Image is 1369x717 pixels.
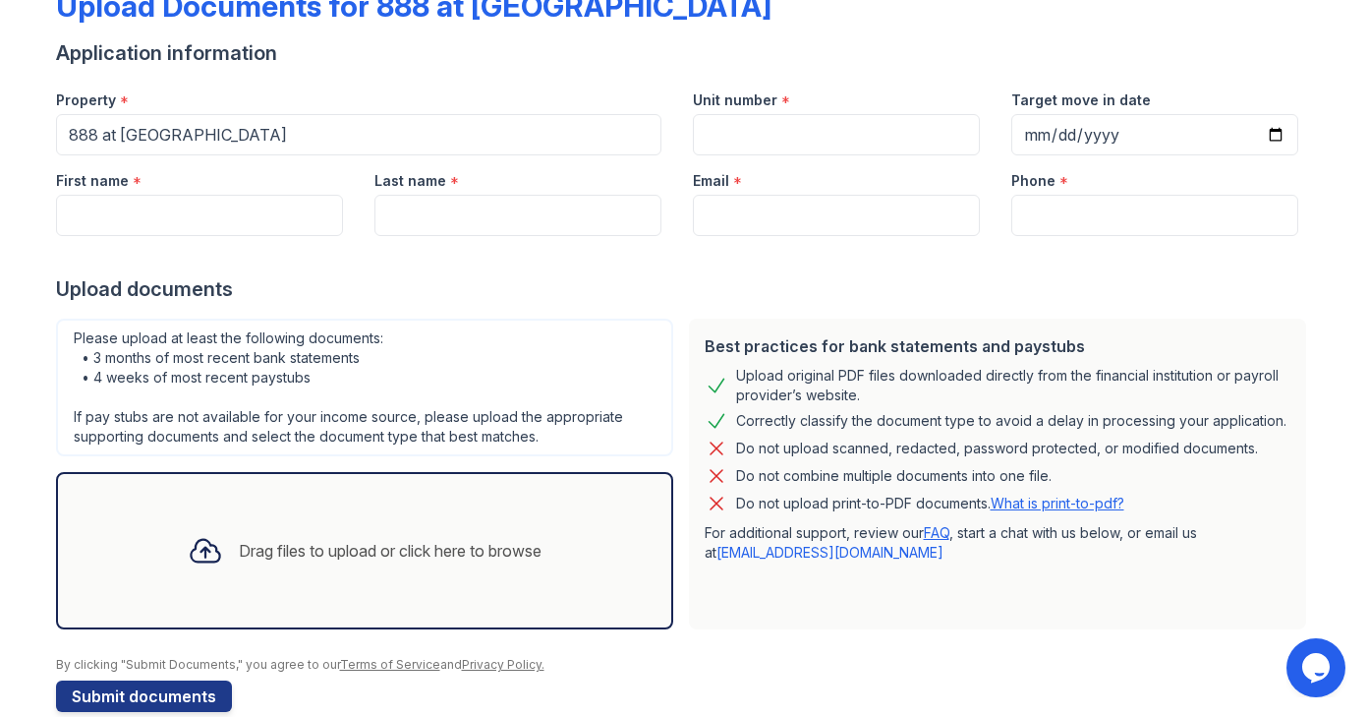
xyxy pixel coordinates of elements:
[716,544,943,561] a: [EMAIL_ADDRESS][DOMAIN_NAME]
[239,539,542,563] div: Drag files to upload or click here to browse
[56,681,232,712] button: Submit documents
[56,171,129,191] label: First name
[736,366,1290,405] div: Upload original PDF files downloaded directly from the financial institution or payroll provider’...
[693,90,777,110] label: Unit number
[56,39,1314,67] div: Application information
[705,334,1290,358] div: Best practices for bank statements and paystubs
[56,275,1314,303] div: Upload documents
[924,524,949,541] a: FAQ
[56,657,1314,673] div: By clicking "Submit Documents," you agree to our and
[374,171,446,191] label: Last name
[693,171,729,191] label: Email
[1011,171,1055,191] label: Phone
[736,437,1258,460] div: Do not upload scanned, redacted, password protected, or modified documents.
[56,319,673,456] div: Please upload at least the following documents: • 3 months of most recent bank statements • 4 wee...
[736,494,1124,513] p: Do not upload print-to-PDF documents.
[462,657,544,672] a: Privacy Policy.
[1011,90,1151,110] label: Target move in date
[1286,638,1349,697] iframe: chat widget
[340,657,440,672] a: Terms of Service
[705,523,1290,563] p: For additional support, review our , start a chat with us below, or email us at
[736,464,1052,488] div: Do not combine multiple documents into one file.
[56,90,116,110] label: Property
[736,409,1286,433] div: Correctly classify the document type to avoid a delay in processing your application.
[991,495,1124,511] a: What is print-to-pdf?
